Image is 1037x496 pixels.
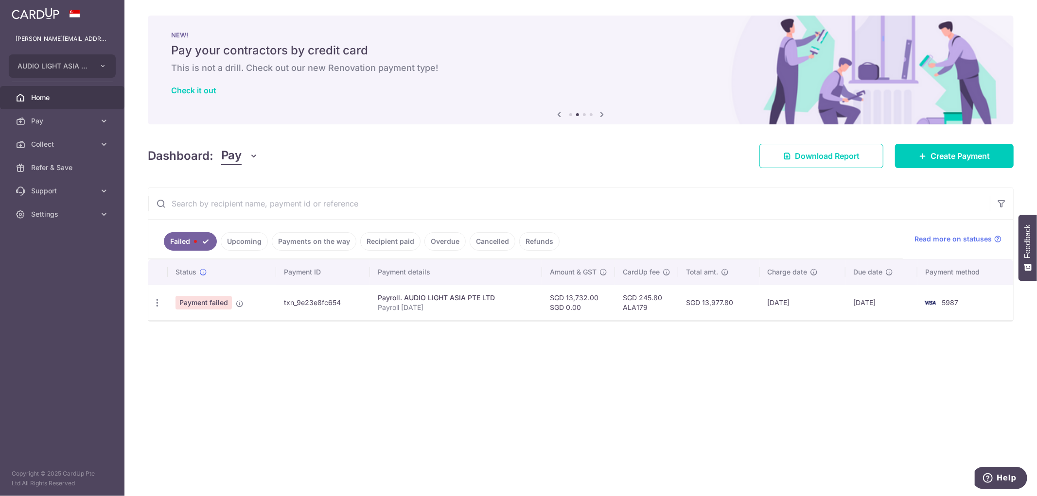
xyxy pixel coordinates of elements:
span: Create Payment [931,150,990,162]
span: Pay [221,147,242,165]
p: NEW! [171,31,990,39]
a: Cancelled [470,232,515,251]
td: [DATE] [845,285,917,320]
a: Payments on the way [272,232,356,251]
a: Recipient paid [360,232,421,251]
th: Payment details [370,259,542,285]
button: Feedback - Show survey [1019,215,1037,281]
img: Renovation banner [148,16,1014,124]
span: Settings [31,209,95,219]
span: CardUp fee [623,267,660,277]
a: Download Report [759,144,883,168]
button: Pay [221,147,259,165]
button: AUDIO LIGHT ASIA PTE LTD [9,54,116,78]
td: SGD 245.80 ALA179 [615,285,678,320]
span: Due date [853,267,882,277]
span: Read more on statuses [914,234,992,244]
span: Status [176,267,196,277]
td: SGD 13,977.80 [678,285,759,320]
span: Support [31,186,95,196]
span: Payment failed [176,296,232,309]
span: Home [31,93,95,103]
th: Payment method [917,259,1013,285]
p: [PERSON_NAME][EMAIL_ADDRESS][DOMAIN_NAME] [16,34,109,44]
a: Read more on statuses [914,234,1002,244]
h5: Pay your contractors by credit card [171,43,990,58]
span: Download Report [795,150,860,162]
span: Total amt. [686,267,718,277]
a: Check it out [171,86,216,95]
img: Bank Card [920,297,940,308]
a: Create Payment [895,144,1014,168]
img: CardUp [12,8,59,19]
a: Failed [164,232,217,251]
input: Search by recipient name, payment id or reference [148,188,990,219]
span: Charge date [768,267,808,277]
span: Feedback [1023,224,1032,258]
span: Pay [31,116,95,126]
h4: Dashboard: [148,147,213,165]
a: Upcoming [221,232,268,251]
span: Refer & Save [31,163,95,172]
span: AUDIO LIGHT ASIA PTE LTD [18,61,89,71]
span: 5987 [942,298,958,307]
td: [DATE] [760,285,845,320]
a: Overdue [424,232,466,251]
span: Amount & GST [550,267,597,277]
a: Refunds [519,232,560,251]
span: Collect [31,139,95,149]
h6: This is not a drill. Check out our new Renovation payment type! [171,62,990,74]
td: txn_9e23e8fc654 [276,285,370,320]
iframe: Opens a widget where you can find more information [975,467,1027,491]
div: Payroll. AUDIO LIGHT ASIA PTE LTD [378,293,534,303]
th: Payment ID [276,259,370,285]
td: SGD 13,732.00 SGD 0.00 [542,285,615,320]
p: Payroll [DATE] [378,303,534,312]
